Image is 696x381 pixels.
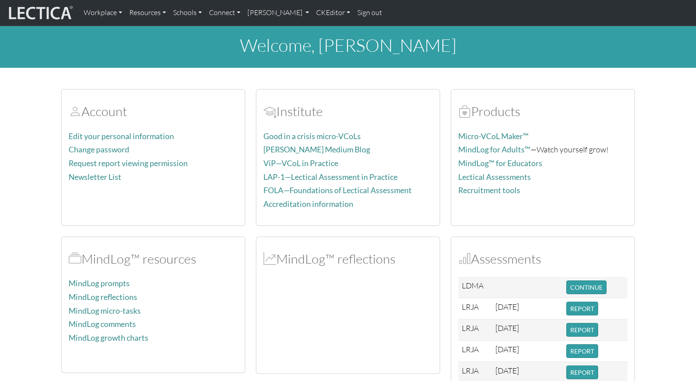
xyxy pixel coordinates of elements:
h2: Account [69,104,238,119]
a: MindLog for Adults™ [458,145,530,154]
span: [DATE] [495,323,519,333]
h2: Assessments [458,251,627,267]
span: [DATE] [495,365,519,375]
a: MindLog micro-tasks [69,306,141,315]
a: LAP-1—Lectical Assessment in Practice [263,172,398,182]
span: Products [458,103,471,119]
span: Account [263,103,276,119]
a: [PERSON_NAME] Medium Blog [263,145,370,154]
h2: MindLog™ reflections [263,251,433,267]
a: Workplace [80,4,126,22]
a: FOLA—Foundations of Lectical Assessment [263,186,412,195]
a: [PERSON_NAME] [244,4,313,22]
a: Edit your personal information [69,132,174,141]
h2: Institute [263,104,433,119]
a: Accreditation information [263,199,353,209]
a: Request report viewing permission [69,159,188,168]
a: Connect [205,4,244,22]
span: Assessments [458,251,471,267]
button: REPORT [566,302,598,315]
td: LRJA [458,319,492,341]
span: [DATE] [495,302,519,311]
img: lecticalive [7,4,73,21]
span: [DATE] [495,344,519,354]
h2: Products [458,104,627,119]
h2: MindLog™ resources [69,251,238,267]
a: Recruitment tools [458,186,520,195]
button: CONTINUE [566,280,607,294]
a: Micro-VCoL Maker™ [458,132,529,141]
a: MindLog™ for Educators [458,159,542,168]
a: Sign out [354,4,386,22]
a: ViP—VCoL in Practice [263,159,338,168]
a: Good in a crisis micro-VCoLs [263,132,361,141]
td: LDMA [458,277,492,298]
a: MindLog reflections [69,292,137,302]
a: MindLog growth charts [69,333,148,342]
a: Resources [126,4,170,22]
a: Change password [69,145,129,154]
span: MindLog [263,251,276,267]
a: Lectical Assessments [458,172,531,182]
button: REPORT [566,365,598,379]
td: LRJA [458,298,492,319]
a: Schools [170,4,205,22]
p: —Watch yourself grow! [458,143,627,156]
a: MindLog comments [69,319,136,329]
a: Newsletter List [69,172,121,182]
span: Account [69,103,81,119]
a: CKEditor [313,4,354,22]
td: LRJA [458,341,492,362]
span: MindLog™ resources [69,251,81,267]
button: REPORT [566,344,598,358]
button: REPORT [566,323,598,337]
a: MindLog prompts [69,279,130,288]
